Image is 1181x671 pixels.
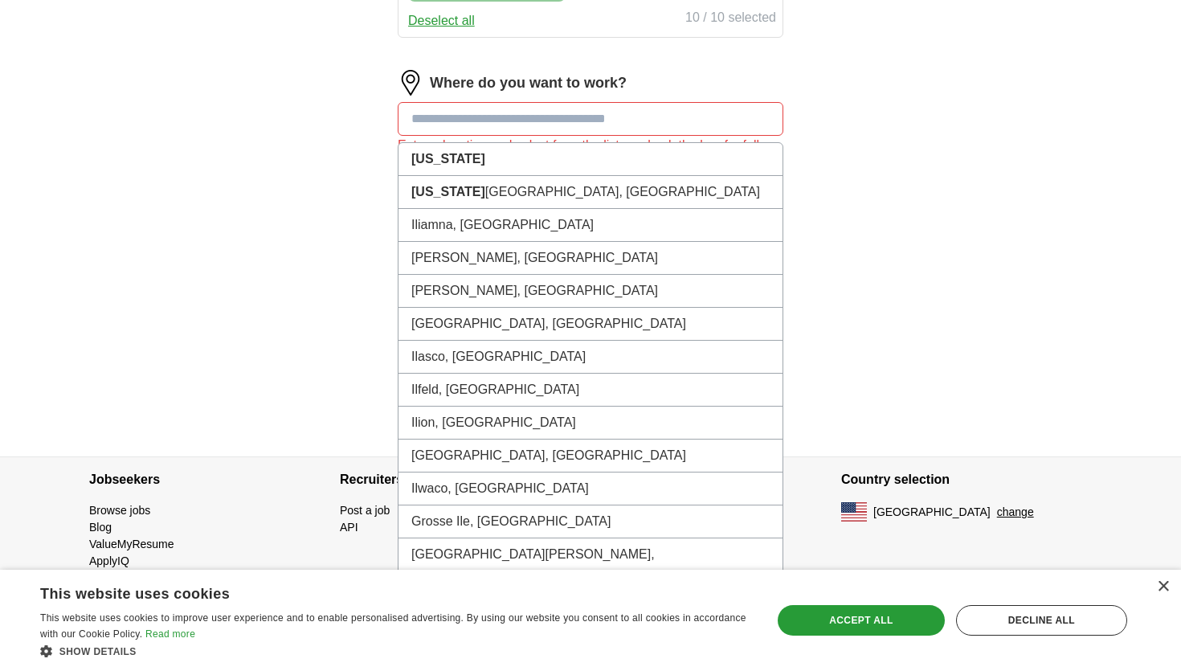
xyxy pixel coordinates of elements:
label: Where do you want to work? [430,72,627,94]
a: Read more, opens a new window [145,628,195,640]
div: Show details [40,643,750,659]
div: Decline all [956,605,1127,636]
img: US flag [841,502,867,522]
a: API [340,521,358,534]
li: Grosse Ile, [GEOGRAPHIC_DATA] [398,505,783,538]
div: Enter a location and select from the list, or check the box for fully remote roles [398,136,783,174]
li: [GEOGRAPHIC_DATA], [GEOGRAPHIC_DATA] [398,440,783,473]
li: [GEOGRAPHIC_DATA], [GEOGRAPHIC_DATA] [398,176,783,209]
span: Show details [59,646,137,657]
li: [GEOGRAPHIC_DATA][PERSON_NAME], [GEOGRAPHIC_DATA] [398,538,783,603]
div: Accept all [778,605,945,636]
a: Blog [89,521,112,534]
h4: Country selection [841,457,1092,502]
li: [GEOGRAPHIC_DATA], [GEOGRAPHIC_DATA] [398,308,783,341]
li: [PERSON_NAME], [GEOGRAPHIC_DATA] [398,275,783,308]
li: Ilasco, [GEOGRAPHIC_DATA] [398,341,783,374]
div: 10 / 10 selected [685,8,776,31]
button: change [997,504,1034,521]
strong: [US_STATE] [411,152,485,166]
a: Browse jobs [89,504,150,517]
li: [PERSON_NAME], [GEOGRAPHIC_DATA] [398,242,783,275]
span: This website uses cookies to improve user experience and to enable personalised advertising. By u... [40,612,746,640]
a: ValueMyResume [89,538,174,550]
div: This website uses cookies [40,579,710,603]
a: Post a job [340,504,390,517]
a: ApplyIQ [89,554,129,567]
li: Ilwaco, [GEOGRAPHIC_DATA] [398,473,783,505]
img: location.png [398,70,423,96]
div: Close [1157,581,1169,593]
button: Deselect all [408,11,475,31]
span: [GEOGRAPHIC_DATA] [873,504,991,521]
strong: [US_STATE] [411,185,485,198]
li: Iliamna, [GEOGRAPHIC_DATA] [398,209,783,242]
li: Ilfeld, [GEOGRAPHIC_DATA] [398,374,783,407]
li: Ilion, [GEOGRAPHIC_DATA] [398,407,783,440]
